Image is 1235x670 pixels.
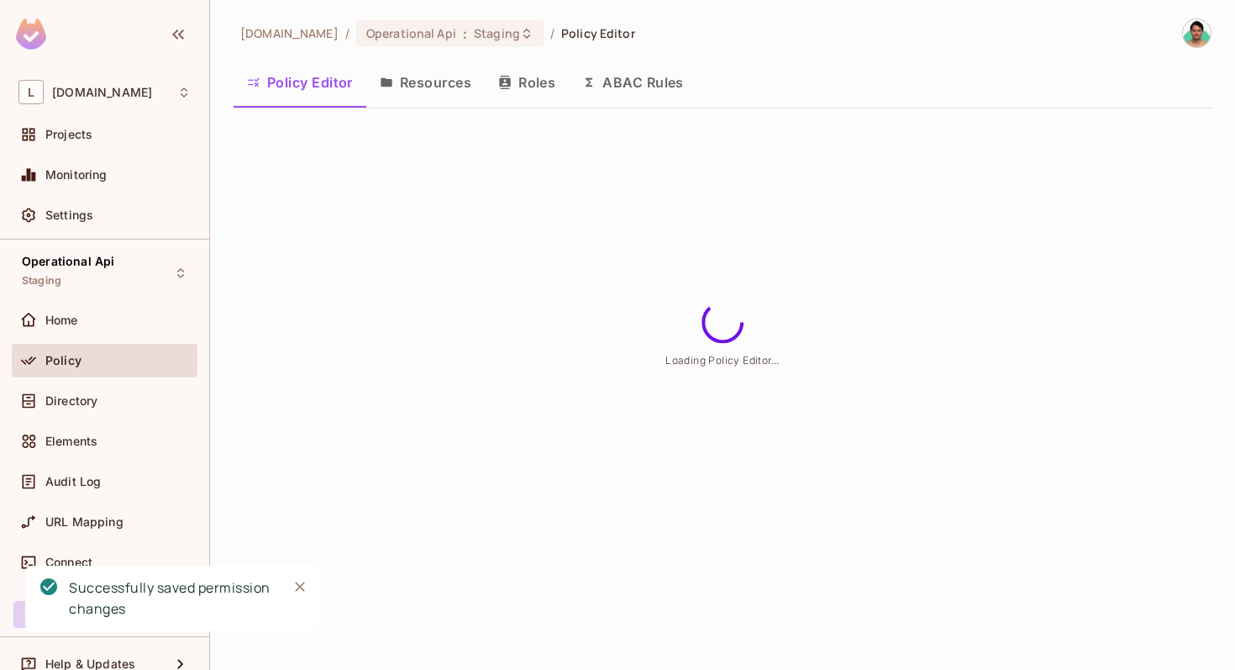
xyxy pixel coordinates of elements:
[462,27,468,40] span: :
[287,574,313,599] button: Close
[366,61,485,103] button: Resources
[561,25,635,41] span: Policy Editor
[52,86,152,99] span: Workspace: lakpa.cl
[45,168,108,182] span: Monitoring
[22,255,114,268] span: Operational Api
[474,25,520,41] span: Staging
[345,25,349,41] li: /
[665,353,780,366] span: Loading Policy Editor...
[16,18,46,50] img: SReyMgAAAABJRU5ErkJggg==
[18,80,44,104] span: L
[569,61,697,103] button: ABAC Rules
[45,208,93,222] span: Settings
[45,128,92,141] span: Projects
[45,354,81,367] span: Policy
[45,435,97,448] span: Elements
[45,515,123,529] span: URL Mapping
[1183,19,1211,47] img: Jose Caceres
[366,25,456,41] span: Operational Api
[45,394,97,408] span: Directory
[240,25,339,41] span: the active workspace
[69,578,274,620] div: Successfully saved permission changes
[45,475,101,488] span: Audit Log
[485,61,569,103] button: Roles
[22,274,61,288] span: Staging
[550,25,554,41] li: /
[45,314,78,327] span: Home
[234,61,366,103] button: Policy Editor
